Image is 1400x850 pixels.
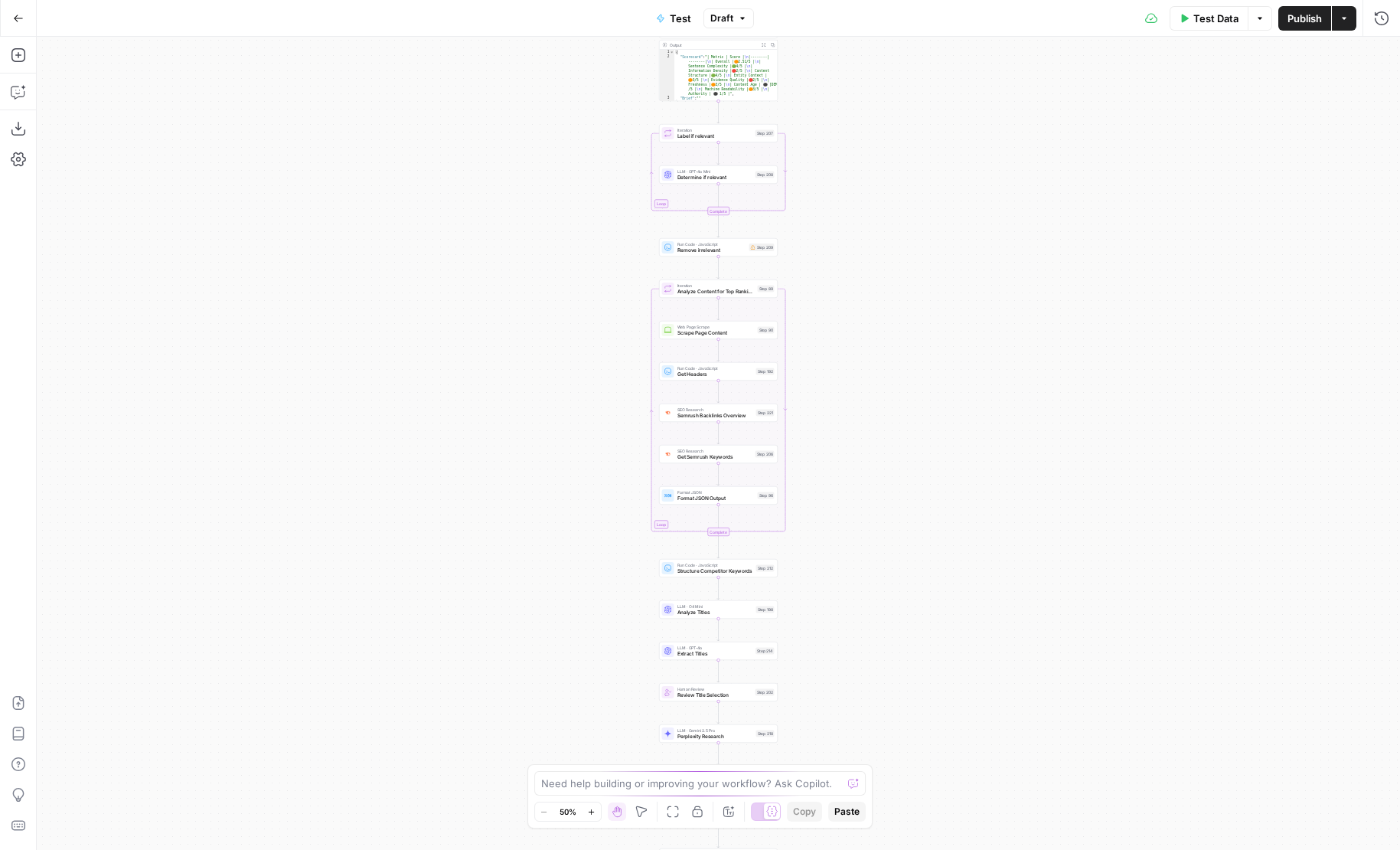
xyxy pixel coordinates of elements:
span: Structure Competitor Keywords [677,567,753,575]
span: Perplexity Research [677,733,753,740]
span: LLM · GPT-4o Mini [677,168,752,175]
g: Edge from step_192 to step_221 [717,381,720,403]
span: Format JSON Output [677,495,755,502]
div: Complete [707,207,729,215]
div: Complete [659,207,778,215]
button: Publish [1278,6,1331,31]
div: Step 218 [756,731,775,737]
g: Edge from step_51 to step_207 [717,101,720,123]
img: 3lyvnidk9veb5oecvmize2kaffdg [664,410,672,417]
div: Step 208 [755,172,775,178]
span: Run Code · JavaScript [677,365,753,371]
div: SEO ResearchGet Semrush KeywordsStep 206 [659,445,778,463]
div: Step 202 [755,689,775,696]
span: Determine if relevant [677,174,752,181]
g: Edge from step_221 to step_206 [717,422,720,444]
g: Edge from step_89-iteration-end to step_212 [717,536,720,558]
g: Edge from step_198 to step_214 [717,619,720,641]
div: Step 198 [756,606,775,613]
div: LLM · O4 MiniAnalyze TitlesStep 198 [659,600,778,619]
span: 50% [560,806,576,818]
img: ey5lt04xp3nqzrimtu8q5fsyor3u [664,451,672,458]
span: LLM · Gemini 2.5 Pro [677,727,753,734]
g: Edge from step_202 to step_218 [717,701,720,724]
span: Test [670,11,691,26]
g: Edge from step_206 to step_96 [717,463,720,485]
div: LoopIterationAnalyze Content for Top Ranking PagesStep 89 [659,280,778,298]
div: 4 [660,100,675,105]
span: Iteration [677,127,752,133]
div: Output{ "Scorecard":"| Metric | Score |\n|--------| --------|\n| Overall |🟠2.51/5 |\n| Sentence C... [659,20,778,101]
span: Draft [710,11,733,25]
span: Run Code · JavaScript [677,562,753,568]
div: Web Page ScrapeScrape Page ContentStep 90 [659,321,778,339]
button: Copy [787,802,822,822]
span: Publish [1287,11,1322,26]
span: Format JSON [677,489,755,495]
span: Label if relevant [677,132,752,140]
g: Edge from step_89 to step_90 [717,298,720,320]
span: Review Title Selection [677,691,752,699]
div: Format JSONFormat JSON OutputStep 96 [659,486,778,505]
span: Test Data [1193,11,1238,26]
g: Edge from step_218 to step_222 [717,743,720,765]
span: Paste [834,805,860,819]
div: Complete [707,528,729,536]
div: Step 212 [756,565,775,572]
g: Edge from step_90 to step_192 [717,339,720,361]
div: LoopIterationLabel if relevantStep 207 [659,124,778,142]
span: Toggle code folding, rows 1 through 4 [670,50,674,54]
div: Run Code · JavaScriptStructure Competitor KeywordsStep 212 [659,559,778,577]
span: Remove irrelevant [677,247,746,254]
span: Scrape Page Content [677,329,755,337]
span: Iteration [677,283,755,289]
div: 1 [660,50,675,54]
button: Test [647,6,700,31]
span: Semrush Backlinks Overview [677,412,753,420]
div: Output [670,42,757,48]
span: Get Semrush Keywords [677,453,752,461]
div: 2 [660,54,675,96]
span: Analyze Content for Top Ranking Pages [677,288,755,296]
span: Extract Titles [677,650,753,658]
div: Step 214 [755,648,775,655]
div: Step 90 [758,327,775,334]
div: Step 192 [756,368,775,375]
span: Human Review [677,686,752,692]
span: LLM · GPT-4o [677,645,753,651]
g: Edge from step_212 to step_198 [717,577,720,600]
div: Step 96 [758,492,775,499]
div: LLM · GPT-4oExtract TitlesStep 214 [659,642,778,660]
g: Edge from step_214 to step_202 [717,660,720,682]
button: Paste [828,802,866,822]
button: Test Data [1170,6,1248,31]
span: SEO Research [677,407,753,413]
span: SEO Research [677,448,752,454]
span: Web Page Scrape [677,324,755,330]
div: Step 209 [749,244,775,251]
div: LLM · GPT-4o MiniDetermine if relevantStep 208 [659,165,778,184]
span: Get Headers [677,371,753,378]
div: Step 206 [755,451,775,458]
span: Run Code · JavaScript [677,241,746,247]
div: Complete [659,528,778,536]
span: Analyze Titles [677,609,753,616]
div: Human ReviewReview Title SelectionStep 202 [659,683,778,701]
g: Edge from step_207 to step_208 [717,142,720,165]
div: Run Code · JavaScriptRemove irrelevantStep 209 [659,238,778,257]
g: Edge from step_207-iteration-end to step_209 [717,215,720,237]
div: Step 207 [755,130,775,137]
g: Edge from step_209 to step_89 [717,257,720,279]
div: Step 221 [756,410,775,417]
div: Step 89 [758,286,775,293]
button: Draft [703,8,754,28]
span: LLM · O4 Mini [677,603,753,610]
div: LLM · Gemini 2.5 ProPerplexity ResearchStep 218 [659,724,778,743]
div: SEO ResearchSemrush Backlinks OverviewStep 221 [659,404,778,422]
div: 3 [660,96,675,100]
div: Run Code · JavaScriptGet HeadersStep 192 [659,362,778,381]
span: Copy [793,805,816,819]
g: Edge from step_197 to step_204 [717,825,720,848]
